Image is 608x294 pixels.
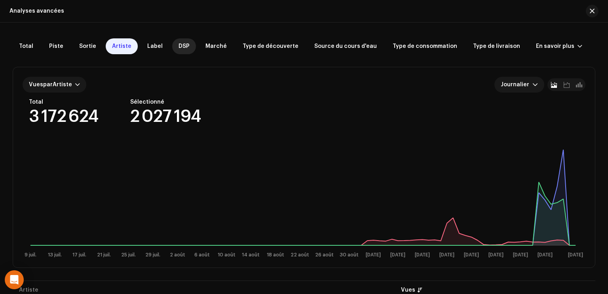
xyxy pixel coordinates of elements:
[415,252,430,258] text: [DATE]
[393,43,457,49] span: Type de consommation
[473,43,520,49] span: Type de livraison
[218,252,236,257] text: 10 août
[179,43,190,49] span: DSP
[194,252,210,257] text: 6 août
[568,252,583,258] text: [DATE]
[390,252,405,258] text: [DATE]
[205,43,227,49] span: Marché
[147,43,163,49] span: Label
[314,43,377,49] span: Source du cours d'eau
[145,252,160,257] text: 29 juil.
[267,252,284,257] text: 18 août
[242,252,260,257] text: 14 août
[121,252,136,257] text: 25 juil.
[340,252,359,257] text: 30 août
[439,252,454,258] text: [DATE]
[130,99,201,105] div: Sélectionné
[538,252,553,258] text: [DATE]
[532,77,538,93] div: dropdown trigger
[501,77,532,93] span: Journalier
[464,252,479,258] text: [DATE]
[315,252,334,257] text: 26 août
[243,43,298,49] span: Type de découverte
[536,43,574,49] div: En savoir plus
[366,252,381,258] text: [DATE]
[170,252,185,257] text: 2 août
[513,252,528,258] text: [DATE]
[5,270,24,289] div: Open Intercom Messenger
[488,252,503,258] text: [DATE]
[291,252,309,257] text: 22 août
